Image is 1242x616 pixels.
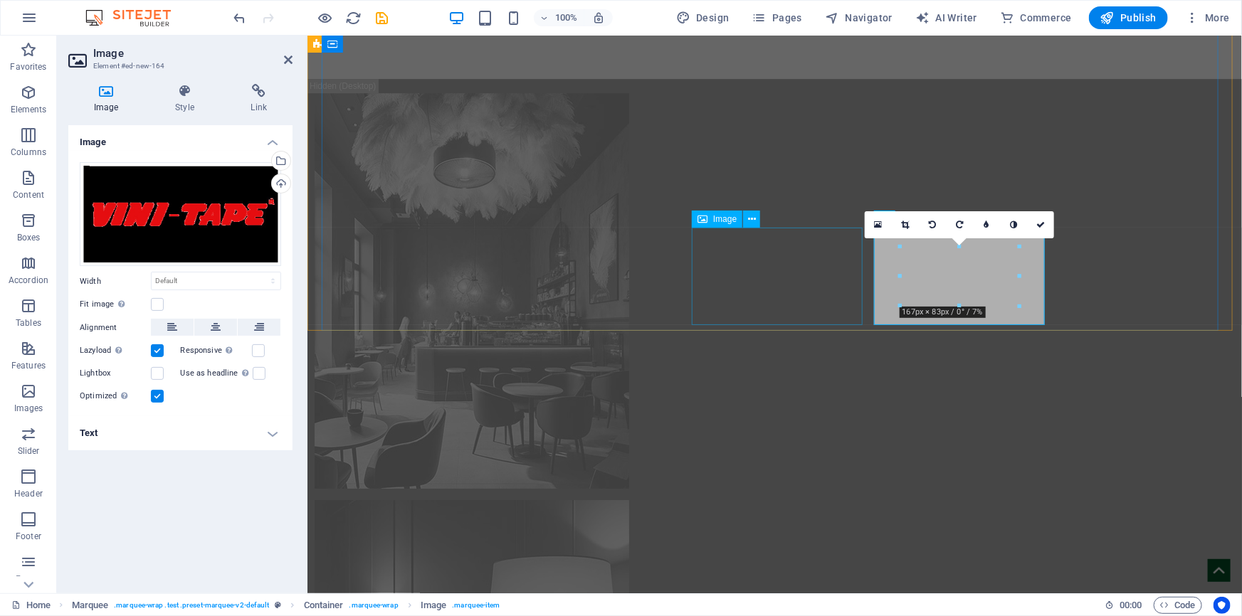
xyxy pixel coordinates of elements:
[752,11,802,25] span: Pages
[994,6,1078,29] button: Commerce
[304,597,344,614] span: Click to select. Double-click to edit
[13,189,44,201] p: Content
[374,10,391,26] i: Save (Ctrl+S)
[80,319,151,336] label: Alignment
[68,416,293,450] h4: Text
[349,597,399,614] span: . marquee-wrap
[1105,597,1142,614] h6: Session time
[915,11,977,25] span: AI Writer
[14,488,43,499] p: Header
[1089,6,1168,29] button: Publish
[82,9,189,26] img: Editor Logo
[232,10,248,26] i: Undo: Change image (Ctrl+Z)
[1000,211,1027,238] a: Greyscale
[910,6,983,29] button: AI Writer
[747,6,808,29] button: Pages
[676,11,730,25] span: Design
[80,365,151,382] label: Lightbox
[9,275,48,286] p: Accordion
[555,9,578,26] h6: 100%
[592,11,605,24] i: On resize automatically adjust zoom level to fit chosen device.
[346,10,362,26] i: Reload page
[16,317,41,329] p: Tables
[80,277,151,285] label: Width
[18,445,40,457] p: Slider
[973,211,1000,238] a: Blur
[16,573,41,585] p: Forms
[1000,11,1072,25] span: Commerce
[919,211,946,238] a: Rotate left 90°
[80,342,151,359] label: Lazyload
[345,9,362,26] button: reload
[1027,211,1054,238] a: Confirm ( Ctrl ⏎ )
[68,125,293,151] h4: Image
[11,104,47,115] p: Elements
[534,9,584,26] button: 100%
[1179,6,1236,29] button: More
[149,84,225,114] h4: Style
[374,9,391,26] button: save
[72,597,500,614] nav: breadcrumb
[1214,597,1231,614] button: Usercentrics
[231,9,248,26] button: undo
[1160,597,1196,614] span: Code
[670,6,735,29] div: Design (Ctrl+Alt+Y)
[865,211,892,238] a: Select files from the file manager, stock photos, or upload file(s)
[1185,11,1230,25] span: More
[1130,600,1132,610] span: :
[421,597,446,614] span: Click to select. Double-click to edit
[80,388,151,405] label: Optimized
[1100,11,1157,25] span: Publish
[93,47,293,60] h2: Image
[226,84,293,114] h4: Link
[11,360,46,371] p: Features
[181,342,252,359] label: Responsive
[317,9,334,26] button: Click here to leave preview mode and continue editing
[14,403,43,414] p: Images
[80,296,151,313] label: Fit image
[713,215,737,223] span: Image
[946,211,973,238] a: Rotate right 90°
[10,61,46,73] p: Favorites
[452,597,500,614] span: . marquee-item
[17,232,41,243] p: Boxes
[275,601,282,609] i: This element is a customizable preset
[825,11,893,25] span: Navigator
[16,531,41,542] p: Footer
[1120,597,1142,614] span: 00 00
[114,597,269,614] span: . marquee-wrap .test .preset-marquee-v2-default
[11,147,46,158] p: Columns
[670,6,735,29] button: Design
[93,60,264,73] h3: Element #ed-new-164
[68,84,149,114] h4: Image
[72,597,109,614] span: Click to select. Double-click to edit
[892,211,919,238] a: Crop mode
[819,6,898,29] button: Navigator
[181,365,253,382] label: Use as headline
[80,162,281,267] div: vini-tape-OMVx_zZLJMgYwR2tdLTP1g.jpg
[11,597,51,614] a: Click to cancel selection. Double-click to open Pages
[1154,597,1202,614] button: Code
